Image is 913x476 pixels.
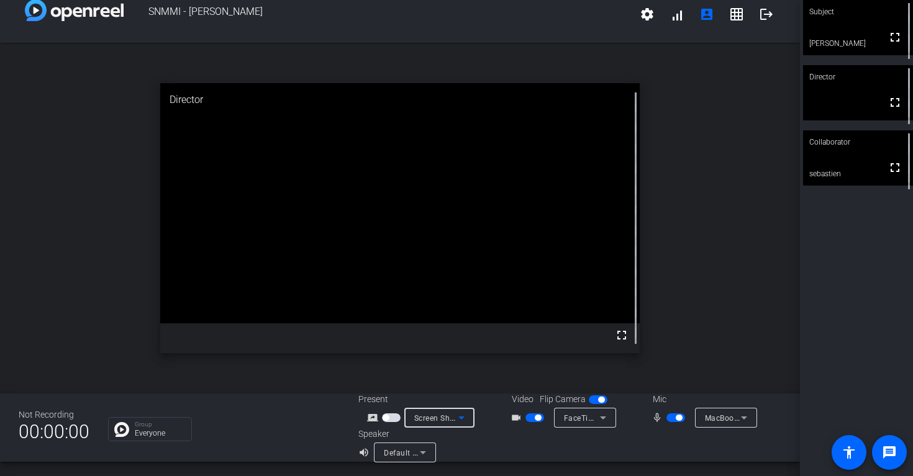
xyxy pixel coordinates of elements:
[135,421,185,428] p: Group
[842,445,856,460] mat-icon: accessibility
[414,413,469,423] span: Screen Sharing
[512,393,534,406] span: Video
[803,65,913,89] div: Director
[384,447,531,457] span: Default - MacBook Air Speakers (Built-in)
[160,83,640,117] div: Director
[114,422,129,437] img: Chat Icon
[614,328,629,343] mat-icon: fullscreen
[358,428,433,441] div: Speaker
[367,410,382,425] mat-icon: screen_share_outline
[19,408,89,421] div: Not Recording
[511,410,525,425] mat-icon: videocam_outline
[652,410,666,425] mat-icon: mic_none
[358,445,373,460] mat-icon: volume_up
[358,393,483,406] div: Present
[888,95,902,110] mat-icon: fullscreen
[135,429,185,437] p: Everyone
[564,413,691,423] span: FaceTime HD Camera (C4E1:9BFB)
[640,393,765,406] div: Mic
[705,413,829,423] span: MacBook Air Microphone (Built-in)
[759,7,774,22] mat-icon: logout
[888,30,902,45] mat-icon: fullscreen
[640,7,655,22] mat-icon: settings
[888,160,902,175] mat-icon: fullscreen
[699,7,714,22] mat-icon: account_box
[19,416,89,447] span: 00:00:00
[540,393,586,406] span: Flip Camera
[729,7,744,22] mat-icon: grid_on
[803,130,913,154] div: Collaborator
[882,445,897,460] mat-icon: message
